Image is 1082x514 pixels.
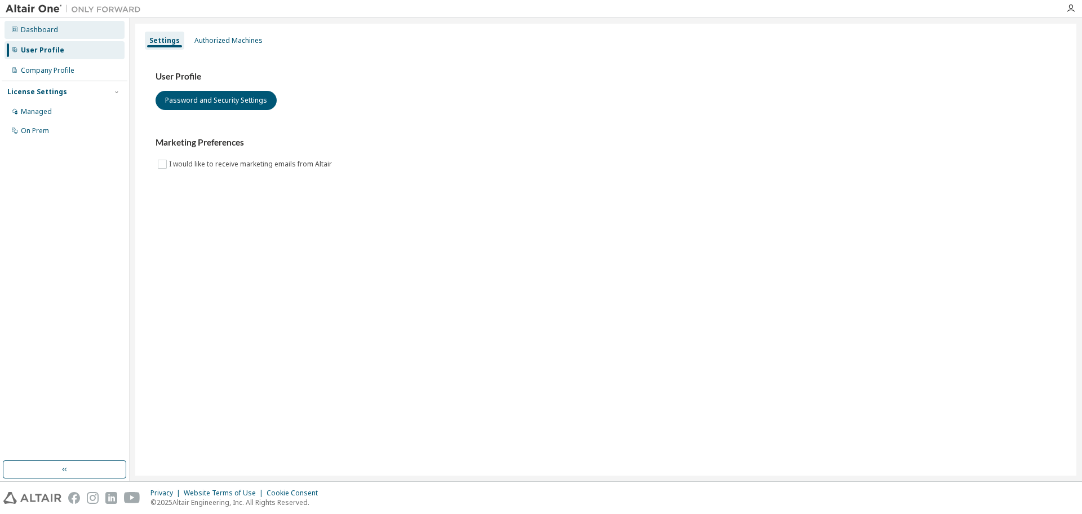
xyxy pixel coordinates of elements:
img: instagram.svg [87,492,99,504]
div: Website Terms of Use [184,489,267,498]
div: Company Profile [21,66,74,75]
div: License Settings [7,87,67,96]
img: Altair One [6,3,147,15]
div: Privacy [150,489,184,498]
label: I would like to receive marketing emails from Altair [169,157,334,171]
div: Dashboard [21,25,58,34]
div: On Prem [21,126,49,135]
button: Password and Security Settings [156,91,277,110]
h3: User Profile [156,71,1056,82]
h3: Marketing Preferences [156,137,1056,148]
img: altair_logo.svg [3,492,61,504]
img: youtube.svg [124,492,140,504]
div: Managed [21,107,52,116]
p: © 2025 Altair Engineering, Inc. All Rights Reserved. [150,498,325,507]
img: linkedin.svg [105,492,117,504]
div: Cookie Consent [267,489,325,498]
div: Settings [149,36,180,45]
div: User Profile [21,46,64,55]
div: Authorized Machines [194,36,263,45]
img: facebook.svg [68,492,80,504]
